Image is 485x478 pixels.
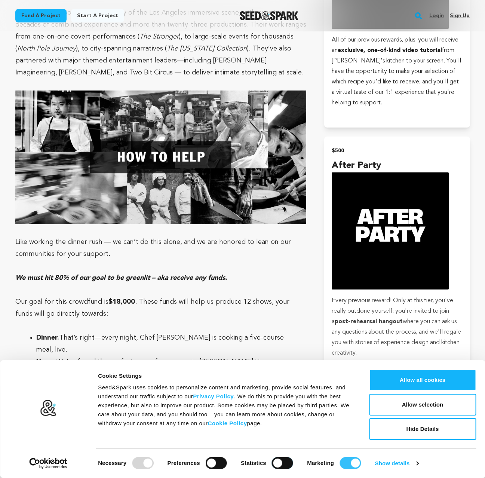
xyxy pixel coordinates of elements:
strong: Statistics [241,460,266,466]
h4: After Party [332,159,462,172]
button: Allow selection [369,394,476,416]
strong: Venue [36,358,56,365]
p: Our goal for this crowdfund is . These funds will help us produce 12 shows, your funds will go di... [15,296,307,320]
em: We must hit 80% of our goal to be greenlit – aka receive any funds. [15,275,227,281]
em: The Stronger [139,33,179,40]
a: Fund a project [15,9,67,22]
h2: $500 [332,145,462,156]
strong: exclusive, one-of-kind video tutorial [338,48,442,53]
em: The [US_STATE] Collection [167,45,247,52]
a: Show details [375,458,418,469]
strong: post-rehearsal hangout [335,319,403,325]
button: $500 After Party incentive Every previous reward! Only at this tier, you've really outdone yourse... [324,137,470,423]
span: ). They’ve also partnered with major themed entertainment leaders—including [PERSON_NAME] Imagine... [15,45,304,76]
div: Seed&Spark uses cookies to personalize content and marketing, provide social features, and unders... [98,383,352,428]
a: Start a project [71,9,124,22]
span: from [PERSON_NAME]'s kitchen to your screen. You'll have the opportunity to make your selection o... [332,48,461,106]
strong: Marketing [307,460,334,466]
a: Cookie Policy [208,420,247,426]
a: Seed&Spark Homepage [240,11,298,20]
strong: Preferences [168,460,200,466]
span: ), to city-spanning narratives ( [76,45,167,52]
strong: Necessary [98,460,126,466]
strong: $18,000 [108,298,135,305]
a: Privacy Policy [193,393,234,399]
a: [PERSON_NAME] House [200,358,274,365]
img: incentive [332,172,449,289]
a: Sign up [450,10,470,22]
img: 1753937259-how-to-help-big-text.jpg [15,91,307,224]
img: logo [40,399,57,417]
li: We've found the perfect space for our service [36,356,298,368]
button: Hide Details [369,418,476,440]
div: Cookie Settings [98,371,352,380]
p: Every previous reward! Only at this tier, you've really outdone yourself: you're invited to join ... [332,295,462,358]
button: Allow all cookies [369,369,476,391]
strong: Dinner. [36,334,59,341]
a: Login [429,10,444,22]
span: All of our previous rewards, plus: you will receive an [332,37,458,53]
a: Usercentrics Cookiebot - opens in a new window [16,458,81,469]
img: Seed&Spark Logo Dark Mode [240,11,298,20]
span: Like working the dinner rush — we can’t do this alone, and we are honored to lean on our communit... [15,239,291,257]
em: North Pole Journey [17,45,76,52]
li: That’s right—every night, Chef [PERSON_NAME] is cooking a five-course meal, live. [36,332,298,356]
